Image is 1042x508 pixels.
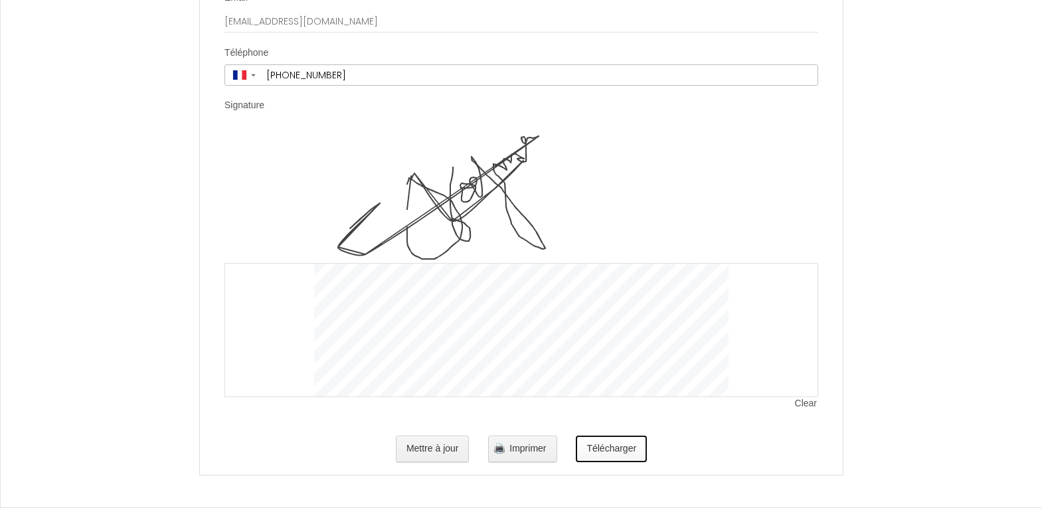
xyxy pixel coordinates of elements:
[250,72,257,78] span: ▼
[576,436,647,462] button: Télécharger
[795,397,818,410] span: Clear
[396,436,470,462] button: Mettre à jour
[314,130,729,263] img: signature
[494,443,505,454] img: printer.png
[224,99,264,112] label: Signature
[509,443,546,454] span: Imprimer
[488,436,557,462] button: Imprimer
[224,46,268,60] label: Téléphone
[262,65,818,85] input: +33 6 12 34 56 78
